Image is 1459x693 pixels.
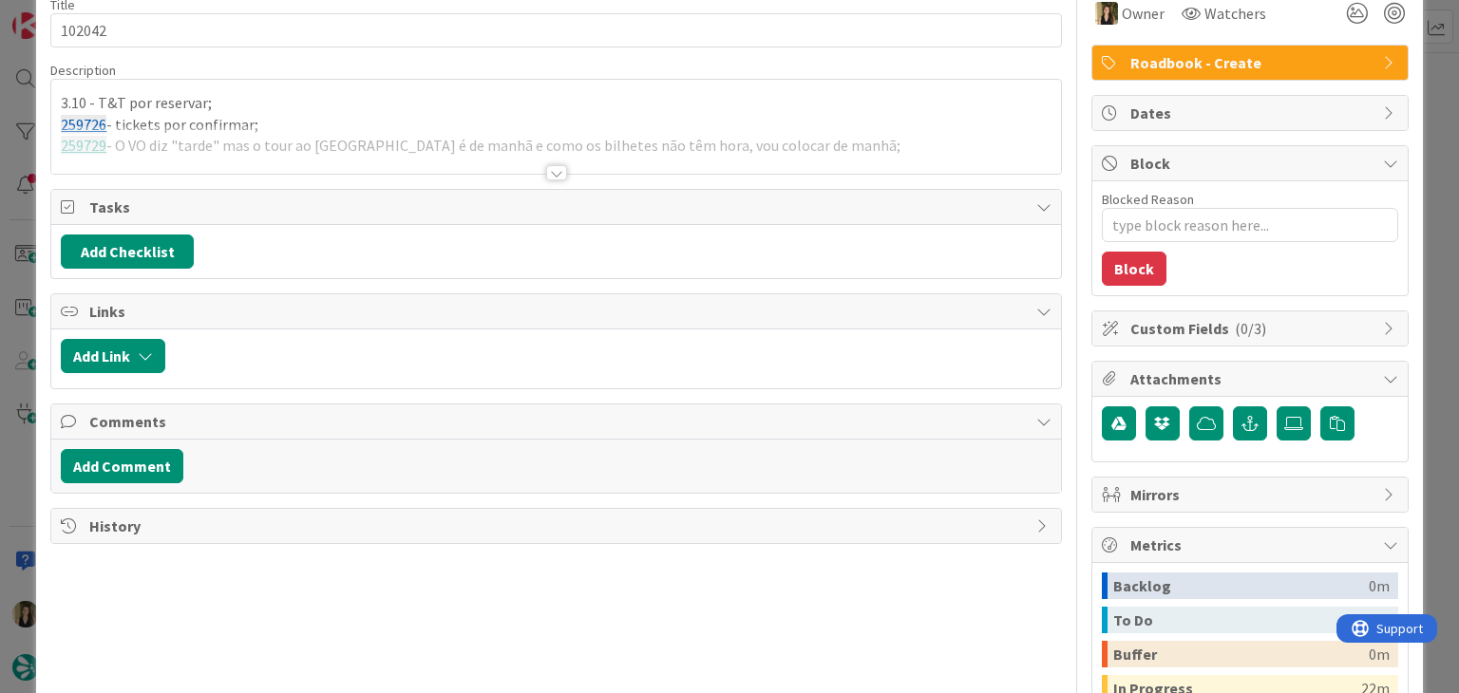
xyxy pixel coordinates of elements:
[50,13,1061,47] input: type card name here...
[1130,152,1374,175] span: Block
[1130,102,1374,124] span: Dates
[1342,607,1390,633] div: 2h 34m
[1130,317,1374,340] span: Custom Fields
[1130,483,1374,506] span: Mirrors
[1369,641,1390,667] div: 0m
[61,92,1051,114] p: 3.10 - T&T por reservar;
[61,339,165,373] button: Add Link
[61,115,106,134] a: 259726
[61,234,194,269] button: Add Checklist
[1369,572,1390,599] div: 0m
[1130,51,1374,74] span: Roadbook - Create
[89,515,1026,537] span: History
[61,114,1051,136] p: - tickets por confirmar;
[1102,252,1166,286] button: Block
[1102,191,1194,208] label: Blocked Reason
[89,410,1026,433] span: Comments
[1204,2,1266,25] span: Watchers
[1130,534,1374,556] span: Metrics
[1130,367,1374,390] span: Attachments
[40,3,86,26] span: Support
[1113,607,1342,633] div: To Do
[89,196,1026,218] span: Tasks
[50,62,116,79] span: Description
[89,300,1026,323] span: Links
[1235,319,1266,338] span: ( 0/3 )
[1113,572,1369,599] div: Backlog
[1095,2,1118,25] img: SP
[1113,641,1369,667] div: Buffer
[61,449,183,483] button: Add Comment
[1122,2,1165,25] span: Owner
